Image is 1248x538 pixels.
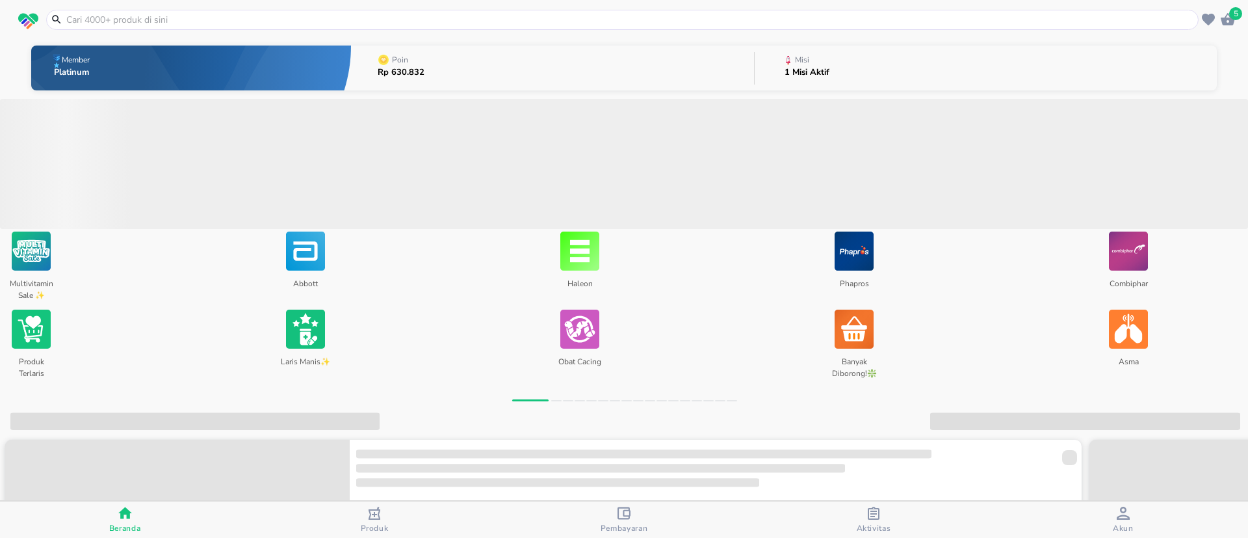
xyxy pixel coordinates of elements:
[601,523,648,533] span: Pembayaran
[5,273,57,299] p: Multivitamin Sale ✨
[5,351,57,377] p: Produk Terlaris
[749,502,998,538] button: Aktivitas
[1102,273,1154,299] p: Combiphar
[857,523,891,533] span: Aktivitas
[378,68,424,77] p: Rp 630.832
[1113,523,1134,533] span: Akun
[560,307,599,351] img: Obat Cacing
[554,351,605,377] p: Obat Cacing
[785,68,829,77] p: 1 Misi Aktif
[835,307,874,351] img: Banyak Diborong!❇️
[1229,7,1242,20] span: 5
[1109,307,1148,351] img: Asma
[18,13,38,30] img: logo_swiperx_s.bd005f3b.svg
[835,229,874,273] img: Phapros
[499,502,749,538] button: Pembayaran
[286,229,325,273] img: Abbott
[361,523,389,533] span: Produk
[31,42,351,94] button: MemberPlatinum
[65,13,1195,27] input: Cari 4000+ produk di sini
[351,42,754,94] button: PoinRp 630.832
[12,307,51,351] img: Produk Terlaris
[828,273,879,299] p: Phapros
[828,351,879,377] p: Banyak Diborong!❇️
[392,56,408,64] p: Poin
[62,56,90,64] p: Member
[795,56,809,64] p: Misi
[54,68,92,77] p: Platinum
[998,502,1248,538] button: Akun
[250,502,499,538] button: Produk
[279,351,331,377] p: Laris Manis✨
[755,42,1217,94] button: Misi1 Misi Aktif
[286,307,325,351] img: Laris Manis✨
[1102,351,1154,377] p: Asma
[1218,10,1238,29] button: 5
[560,229,599,273] img: Haleon
[279,273,331,299] p: Abbott
[1109,229,1148,273] img: Combiphar
[554,273,605,299] p: Haleon
[109,523,141,533] span: Beranda
[12,229,51,273] img: Multivitamin Sale ✨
